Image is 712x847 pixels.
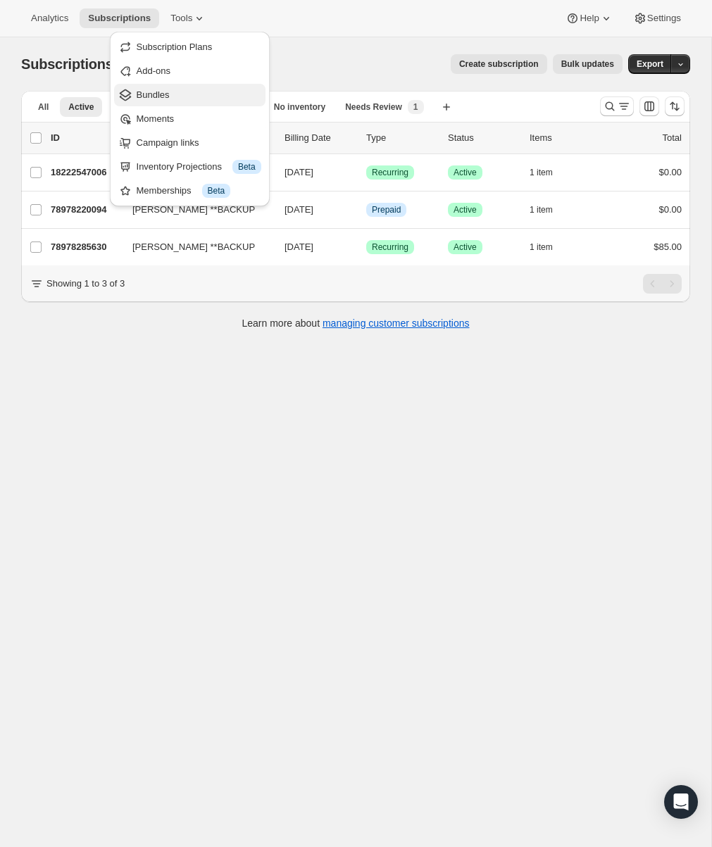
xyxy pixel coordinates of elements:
span: Beta [238,161,256,172]
span: Subscriptions [88,13,151,24]
span: Analytics [31,13,68,24]
button: Sort the results [665,96,685,116]
button: Export [628,54,672,74]
div: Inventory Projections [137,160,261,174]
span: Prepaid [372,204,401,215]
button: Bundles [114,84,266,106]
span: No inventory [274,101,325,113]
span: Recurring [372,167,408,178]
span: Subscriptions [21,56,113,72]
button: 1 item [530,237,568,257]
span: Bulk updates [561,58,614,70]
span: Help [580,13,599,24]
button: Memberships [114,180,266,202]
div: Type [366,131,437,145]
div: Items [530,131,600,145]
span: Settings [647,13,681,24]
p: Showing 1 to 3 of 3 [46,277,125,291]
button: [PERSON_NAME] **BACKUP [124,236,265,258]
a: managing customer subscriptions [323,318,470,329]
button: Create subscription [451,54,547,74]
span: $85.00 [654,241,682,252]
span: Active [454,167,477,178]
p: Learn more about [242,316,470,330]
span: Subscription Plans [137,42,213,52]
div: IDCustomerBilling DateTypeStatusItemsTotal [51,131,682,145]
span: $0.00 [658,204,682,215]
span: Needs Review [345,101,402,113]
span: [DATE] [285,241,313,252]
span: 1 [413,101,418,113]
span: 1 item [530,241,553,253]
button: Settings [625,8,689,28]
span: Campaign links [137,137,199,148]
button: Moments [114,108,266,130]
span: Active [454,241,477,253]
span: [PERSON_NAME] **BACKUP [132,240,255,254]
span: [DATE] [285,167,313,177]
button: 1 item [530,200,568,220]
button: Bulk updates [553,54,623,74]
span: 1 item [530,204,553,215]
button: Customize table column order and visibility [639,96,659,116]
span: Recurring [372,241,408,253]
button: Inventory Projections [114,156,266,178]
div: 78978285630[PERSON_NAME] **BACKUP[DATE]SuccessRecurringSuccessActive1 item$85.00 [51,237,682,257]
p: Total [663,131,682,145]
button: Add-ons [114,60,266,82]
span: Moments [137,113,174,124]
p: Status [448,131,518,145]
p: ID [51,131,121,145]
nav: Pagination [643,274,682,294]
span: Active [68,101,94,113]
button: Search and filter results [600,96,634,116]
span: Tools [170,13,192,24]
p: 78978285630 [51,240,121,254]
button: Help [557,8,621,28]
p: 78978220094 [51,203,121,217]
p: 18222547006 [51,165,121,180]
span: [DATE] [285,204,313,215]
span: 1 item [530,167,553,178]
button: Subscriptions [80,8,159,28]
button: Tools [162,8,215,28]
div: 18222547006[PERSON_NAME] **BACKUP[DATE]SuccessRecurringSuccessActive1 item$0.00 [51,163,682,182]
span: All [38,101,49,113]
div: Open Intercom Messenger [664,785,698,819]
span: Export [637,58,663,70]
span: $0.00 [658,167,682,177]
button: 1 item [530,163,568,182]
span: Add-ons [137,65,170,76]
button: Analytics [23,8,77,28]
span: Bundles [137,89,170,100]
p: Billing Date [285,131,355,145]
div: 78978220094[PERSON_NAME] **BACKUP[DATE]InfoPrepaidSuccessActive1 item$0.00 [51,200,682,220]
button: Create new view [435,97,458,117]
span: Active [454,204,477,215]
button: Campaign links [114,132,266,154]
button: Subscription Plans [114,36,266,58]
span: Beta [208,185,225,196]
div: Memberships [137,184,261,198]
span: Create subscription [459,58,539,70]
